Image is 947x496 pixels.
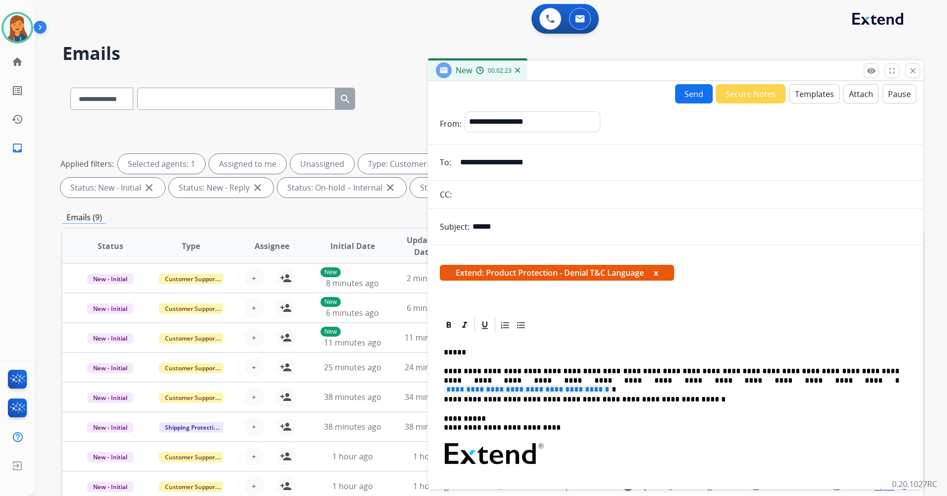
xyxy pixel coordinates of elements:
[843,84,879,103] button: Attach
[410,178,545,198] div: Status: On-hold - Customer
[280,272,292,284] mat-icon: person_add
[330,240,375,252] span: Initial Date
[87,452,133,462] span: New - Initial
[87,274,133,284] span: New - Initial
[413,481,454,492] span: 1 hour ago
[62,44,923,63] h2: Emails
[118,154,205,174] div: Selected agents: 1
[320,327,341,337] p: New
[358,154,483,174] div: Type: Customer Support
[440,156,451,168] p: To:
[440,118,462,130] p: From:
[244,476,264,496] button: +
[11,142,23,154] mat-icon: inbox
[252,421,256,433] span: +
[326,278,379,289] span: 8 minutes ago
[413,451,454,462] span: 1 hour ago
[407,273,460,284] span: 2 minutes ago
[87,333,133,344] span: New - Initial
[440,221,470,233] p: Subject:
[87,482,133,492] span: New - Initial
[159,303,223,314] span: Customer Support
[252,480,256,492] span: +
[675,84,713,103] button: Send
[252,332,256,344] span: +
[280,332,292,344] mat-icon: person_add
[252,182,263,194] mat-icon: close
[3,14,31,42] img: avatar
[159,422,227,433] span: Shipping Protection
[789,84,840,103] button: Templates
[87,393,133,403] span: New - Initial
[277,178,406,198] div: Status: On-hold – Internal
[280,421,292,433] mat-icon: person_add
[716,84,786,103] button: Secure Notes
[244,387,264,407] button: +
[159,363,223,373] span: Customer Support
[11,56,23,68] mat-icon: home
[332,481,373,492] span: 1 hour ago
[280,480,292,492] mat-icon: person_add
[252,302,256,314] span: +
[498,318,513,333] div: Ordered List
[244,357,264,377] button: +
[405,362,462,373] span: 24 minutes ago
[244,446,264,466] button: +
[98,240,123,252] span: Status
[209,154,286,174] div: Assigned to me
[182,240,200,252] span: Type
[456,65,472,76] span: New
[441,318,456,333] div: Bold
[280,302,292,314] mat-icon: person_add
[405,421,462,432] span: 38 minutes ago
[883,84,916,103] button: Pause
[477,318,492,333] div: Underline
[244,268,264,288] button: +
[440,189,452,200] p: CC:
[280,450,292,462] mat-icon: person_add
[60,178,165,198] div: Status: New - Initial
[143,182,155,194] mat-icon: close
[324,392,381,402] span: 38 minutes ago
[159,274,223,284] span: Customer Support
[159,452,223,462] span: Customer Support
[488,67,512,75] span: 00:02:23
[280,391,292,403] mat-icon: person_add
[87,303,133,314] span: New - Initial
[244,417,264,437] button: +
[159,393,223,403] span: Customer Support
[60,158,114,170] p: Applied filters:
[169,178,273,198] div: Status: New - Reply
[11,113,23,125] mat-icon: history
[324,337,381,348] span: 11 minutes ago
[654,267,658,279] button: x
[324,362,381,373] span: 25 minutes ago
[405,392,462,402] span: 34 minutes ago
[324,421,381,432] span: 38 minutes ago
[339,93,351,105] mat-icon: search
[326,307,379,318] span: 6 minutes ago
[407,302,460,313] span: 6 minutes ago
[159,482,223,492] span: Customer Support
[255,240,289,252] span: Assignee
[514,318,528,333] div: Bullet List
[252,450,256,462] span: +
[280,361,292,373] mat-icon: person_add
[290,154,354,174] div: Unassigned
[888,66,896,75] mat-icon: fullscreen
[320,297,341,307] p: New
[244,298,264,318] button: +
[252,272,256,284] span: +
[440,265,674,281] span: Extend: Product Protection - Denial T&C Language
[252,391,256,403] span: +
[867,66,876,75] mat-icon: remove_red_eye
[87,422,133,433] span: New - Initial
[401,234,446,258] span: Updated Date
[320,267,341,277] p: New
[332,451,373,462] span: 1 hour ago
[405,332,462,343] span: 11 minutes ago
[457,318,472,333] div: Italic
[11,85,23,97] mat-icon: list_alt
[62,211,106,224] p: Emails (9)
[384,182,396,194] mat-icon: close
